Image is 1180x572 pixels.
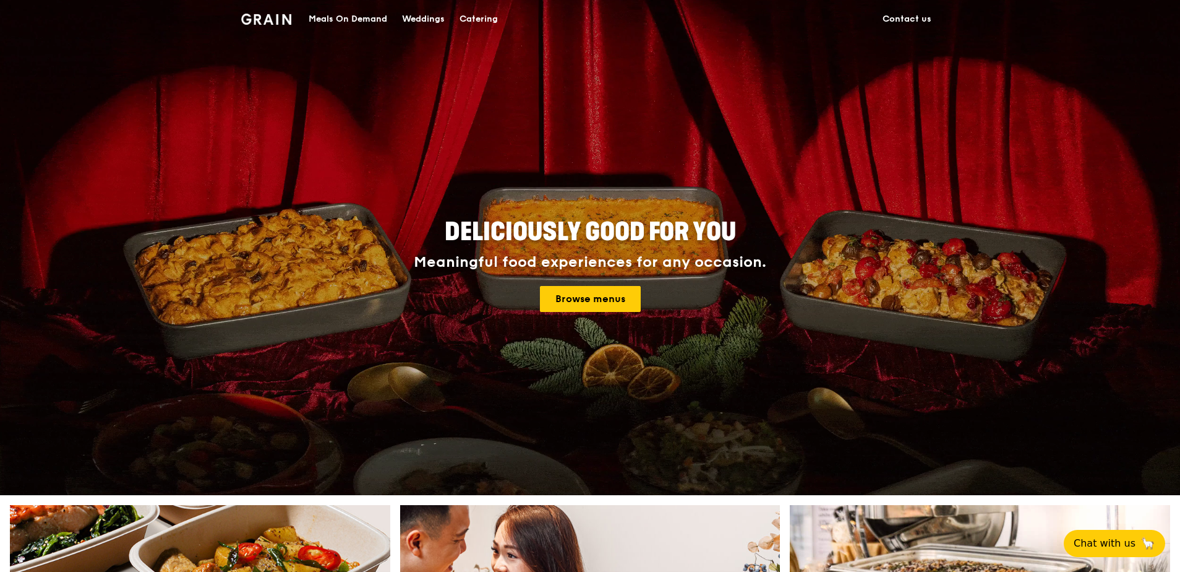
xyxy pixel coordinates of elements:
[460,1,498,38] div: Catering
[452,1,505,38] a: Catering
[445,217,736,247] span: Deliciously good for you
[540,286,641,312] a: Browse menus
[367,254,813,271] div: Meaningful food experiences for any occasion.
[1074,536,1135,551] span: Chat with us
[1140,536,1155,551] span: 🦙
[241,14,291,25] img: Grain
[1064,530,1165,557] button: Chat with us🦙
[875,1,939,38] a: Contact us
[309,1,387,38] div: Meals On Demand
[395,1,452,38] a: Weddings
[402,1,445,38] div: Weddings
